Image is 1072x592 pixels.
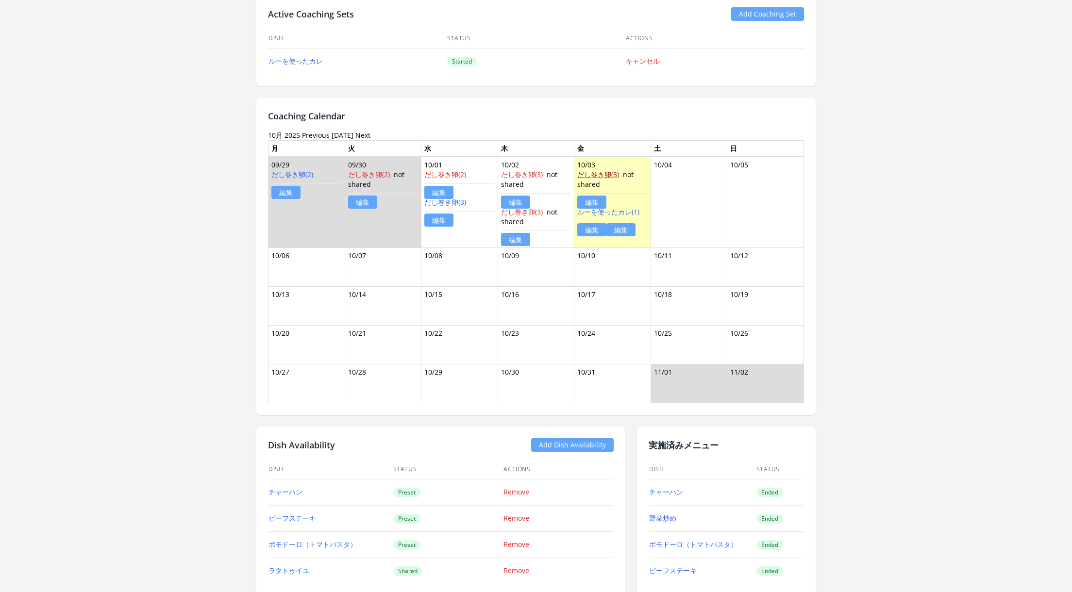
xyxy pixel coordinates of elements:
span: Shared [393,566,422,576]
td: 10/11 [651,247,727,286]
a: ルーを使ったカレ(1) [577,207,639,216]
th: 水 [421,140,498,157]
td: 10/01 [421,157,498,248]
span: not shared [501,170,557,189]
a: 編集 [424,214,453,227]
td: 10/19 [727,286,804,325]
td: 11/02 [727,364,804,403]
th: Actions [625,29,804,49]
td: 10/27 [268,364,345,403]
a: だし巻き卵(3) [501,170,543,179]
td: 10/29 [421,364,498,403]
a: Previous [302,131,330,140]
a: 編集 [501,233,530,246]
th: Status [393,460,503,479]
td: 10/09 [498,247,574,286]
td: 10/28 [345,364,421,403]
span: not shared [501,207,557,226]
a: チャーハン [268,487,302,496]
h2: Active Coaching Sets [268,7,354,21]
a: 編集 [606,223,636,236]
a: 編集 [348,196,377,209]
td: 10/26 [727,325,804,364]
span: Ended [756,540,783,550]
td: 10/12 [727,247,804,286]
a: ポモドーロ（トマトパスタ） [649,540,737,549]
td: 09/29 [268,157,345,248]
th: 火 [345,140,421,157]
td: 10/02 [498,157,574,248]
td: 10/07 [345,247,421,286]
a: Next [355,131,370,140]
td: 10/08 [421,247,498,286]
th: Dish [268,29,447,49]
td: 10/24 [574,325,651,364]
a: チャーハン [649,487,683,496]
a: [DATE] [332,131,353,140]
a: 編集 [501,196,530,209]
td: 10/31 [574,364,651,403]
td: 10/05 [727,157,804,248]
a: 編集 [424,186,453,199]
a: 編集 [577,196,606,209]
a: ルーを使ったカレ [268,56,323,66]
a: 編集 [577,223,606,236]
a: キャンセル [626,56,660,66]
td: 10/20 [268,325,345,364]
a: だし巻き卵(3) [501,207,543,216]
td: 10/18 [651,286,727,325]
td: 10/21 [345,325,421,364]
span: Ended [756,566,783,576]
a: Add Coaching Set [731,7,804,21]
th: 金 [574,140,651,157]
a: だし巻き卵(2) [348,170,390,179]
a: ビーフステーキ [649,566,697,575]
a: だし巻き卵(2) [424,170,466,179]
td: 10/22 [421,325,498,364]
a: 野菜炒め [649,513,676,523]
a: Remove [503,540,529,549]
span: Preset [393,514,420,524]
a: Add Dish Availability [531,438,614,452]
td: 10/04 [651,157,727,248]
span: Started [447,57,477,66]
td: 10/15 [421,286,498,325]
td: 10/06 [268,247,345,286]
th: 日 [727,140,804,157]
time: 10月 2025 [268,131,300,140]
a: Remove [503,566,529,575]
td: 10/03 [574,157,651,248]
span: Ended [756,514,783,524]
span: Preset [393,540,420,550]
h2: Coaching Calendar [268,109,804,123]
th: 月 [268,140,345,157]
a: だし巻き卵(3) [577,170,619,179]
a: ラタトゥイユ [268,566,309,575]
h2: Dish Availability [268,438,335,452]
th: Status [447,29,625,49]
th: Status [756,460,804,479]
th: Dish [268,460,393,479]
td: 10/13 [268,286,345,325]
td: 10/30 [498,364,574,403]
span: not shared [348,170,404,189]
th: Dish [649,460,756,479]
th: Actions [503,460,614,479]
a: だし巻き卵(3) [424,197,466,207]
span: Preset [393,488,420,497]
td: 10/17 [574,286,651,325]
a: だし巻き卵(2) [271,170,313,179]
h2: 実施済みメニュー [649,438,804,452]
td: 10/25 [651,325,727,364]
td: 10/16 [498,286,574,325]
a: Remove [503,487,529,496]
td: 10/10 [574,247,651,286]
td: 10/23 [498,325,574,364]
a: ポモドーロ（トマトパスタ） [268,540,357,549]
td: 10/14 [345,286,421,325]
th: 土 [651,140,727,157]
td: 09/30 [345,157,421,248]
a: ビーフステーキ [268,513,316,523]
th: 木 [498,140,574,157]
td: 11/01 [651,364,727,403]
